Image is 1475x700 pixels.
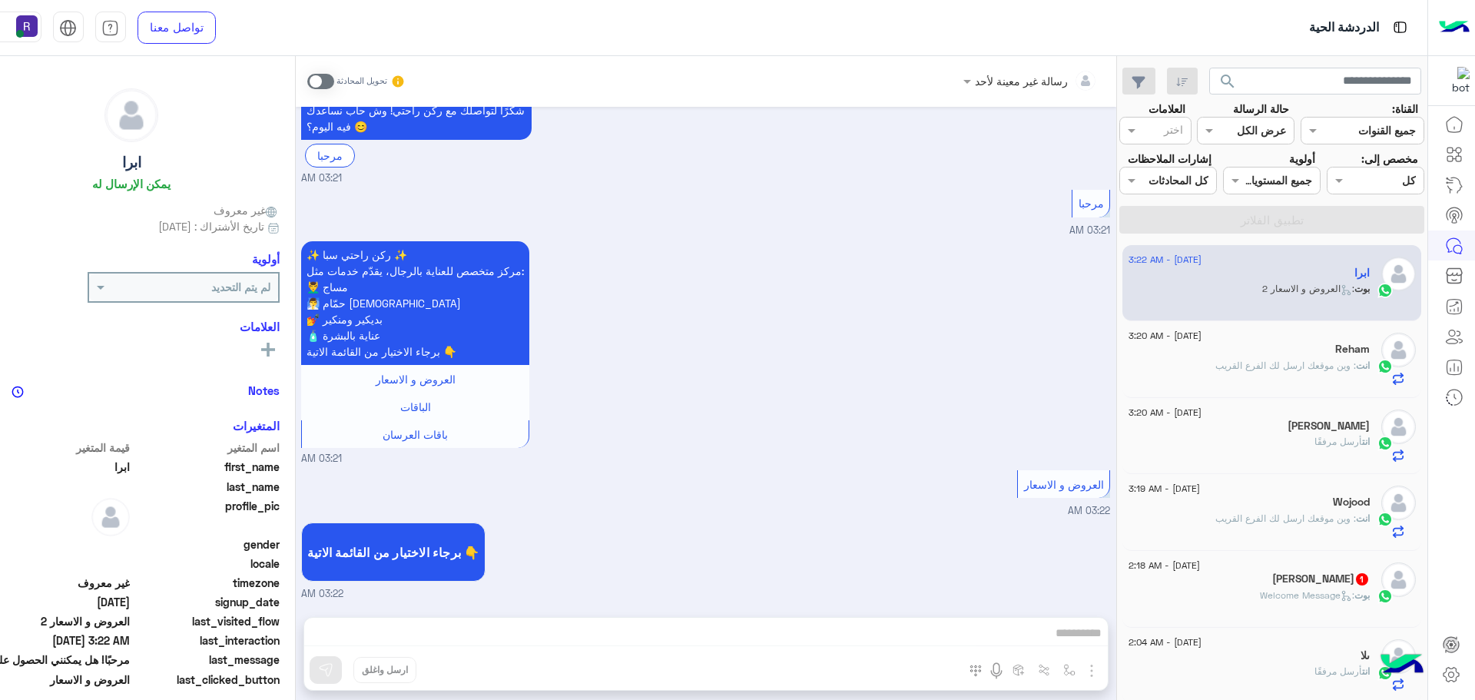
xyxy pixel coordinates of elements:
[1288,420,1370,433] h5: عبدالرحمن
[1129,253,1202,267] span: [DATE] - 3:22 AM
[1377,359,1393,374] img: WhatsApp
[1314,436,1362,447] span: أرسل مرفقًا
[301,452,342,466] span: 03:21 AM
[133,536,280,552] span: gender
[1218,72,1237,91] span: search
[1129,329,1202,343] span: [DATE] - 3:20 AM
[336,75,387,88] small: تحويل المحادثة
[400,400,431,413] span: الباقات
[1390,18,1410,37] img: tab
[133,498,280,533] span: profile_pic
[1119,206,1424,234] button: تطبيق الفلاتر
[1260,589,1354,601] span: : Welcome Message
[1335,343,1370,356] h5: Reham
[1362,436,1370,447] span: انت
[16,15,38,37] img: userImage
[1381,486,1416,520] img: defaultAdmin.png
[1356,573,1368,586] span: 1
[158,218,264,234] span: تاريخ الأشتراك : [DATE]
[1129,559,1200,572] span: [DATE] - 2:18 AM
[1381,257,1416,291] img: defaultAdmin.png
[1129,482,1200,496] span: [DATE] - 3:19 AM
[138,12,216,44] a: تواصل معنا
[1128,151,1211,167] label: إشارات الملاحظات
[353,657,416,683] button: ارسل واغلق
[1377,512,1393,527] img: WhatsApp
[133,672,280,688] span: last_clicked_button
[1129,635,1202,649] span: [DATE] - 2:04 AM
[1024,478,1104,491] span: العروض و الاسعار
[1377,283,1393,298] img: WhatsApp
[301,81,532,140] p: 17/9/2025, 3:21 AM
[133,652,280,668] span: last_message
[92,177,171,191] h6: يمكن الإرسال له
[133,575,280,591] span: timezone
[1392,101,1418,117] label: القناة:
[301,241,529,365] p: 17/9/2025, 3:21 AM
[1068,505,1110,516] span: 03:22 AM
[1164,121,1185,141] div: اختر
[1356,360,1370,371] span: انت
[1079,197,1104,210] span: مرحبا
[101,19,119,37] img: tab
[1333,496,1370,509] h5: Wojood
[1262,283,1354,294] span: : العروض و الاسعار 2
[248,383,280,397] h6: Notes
[1377,436,1393,451] img: WhatsApp
[214,202,280,218] span: غير معروف
[1381,562,1416,597] img: defaultAdmin.png
[1439,12,1470,44] img: Logo
[1356,513,1370,524] span: انت
[1361,649,1370,662] h5: ىلا
[133,632,280,649] span: last_interaction
[233,419,280,433] h6: المتغيرات
[1209,68,1247,101] button: search
[301,587,343,602] span: 03:22 AM
[1354,283,1370,294] span: بوت
[1354,589,1370,601] span: بوت
[1375,639,1429,692] img: hulul-logo.png
[383,428,448,441] span: باقات العرسان
[1377,589,1393,604] img: WhatsApp
[1149,101,1185,117] label: العلامات
[12,386,24,398] img: notes
[1361,151,1418,167] label: مخصص إلى:
[1354,267,1370,280] h5: ابرا
[1381,410,1416,444] img: defaultAdmin.png
[133,594,280,610] span: signup_date
[1309,18,1379,38] p: الدردشة الحية
[1215,513,1356,524] span: وين موقعك ارسل لك الفرع القريب
[95,12,126,44] a: tab
[1442,67,1470,95] img: 322853014244696
[1233,101,1289,117] label: حالة الرسالة
[133,459,280,475] span: first_name
[1381,333,1416,367] img: defaultAdmin.png
[1314,665,1362,677] span: أرسل مرفقًا
[1272,572,1370,586] h5: Mohamed Elkessaey
[122,154,141,171] h5: ابرا
[133,613,280,629] span: last_visited_flow
[1289,151,1315,167] label: أولوية
[305,144,355,168] div: مرحبا
[301,171,342,186] span: 03:21 AM
[133,556,280,572] span: locale
[91,498,130,536] img: defaultAdmin.png
[1129,406,1202,420] span: [DATE] - 3:20 AM
[252,252,280,266] h6: أولوية
[105,89,157,141] img: defaultAdmin.png
[133,440,280,456] span: اسم المتغير
[376,373,456,386] span: العروض و الاسعار
[133,479,280,495] span: last_name
[307,545,479,559] span: برجاء الاختيار من القائمة الاتية 👇
[1215,360,1356,371] span: وين موقعك ارسل لك الفرع القريب
[59,19,77,37] img: tab
[1362,665,1370,677] span: انت
[1069,224,1110,236] span: 03:21 AM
